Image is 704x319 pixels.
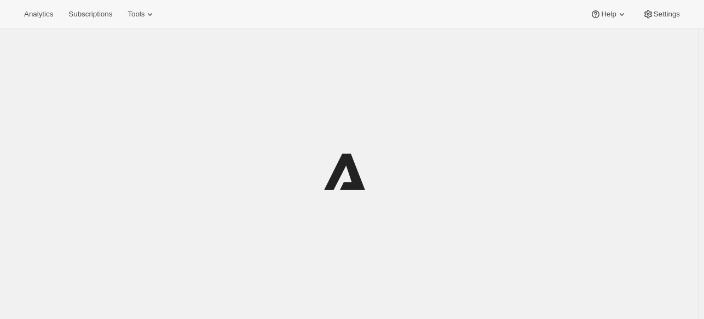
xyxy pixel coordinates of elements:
button: Help [584,7,633,22]
button: Tools [121,7,162,22]
span: Help [601,10,616,19]
button: Subscriptions [62,7,119,22]
button: Settings [636,7,686,22]
button: Analytics [18,7,60,22]
span: Settings [654,10,680,19]
span: Tools [128,10,145,19]
span: Analytics [24,10,53,19]
span: Subscriptions [68,10,112,19]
